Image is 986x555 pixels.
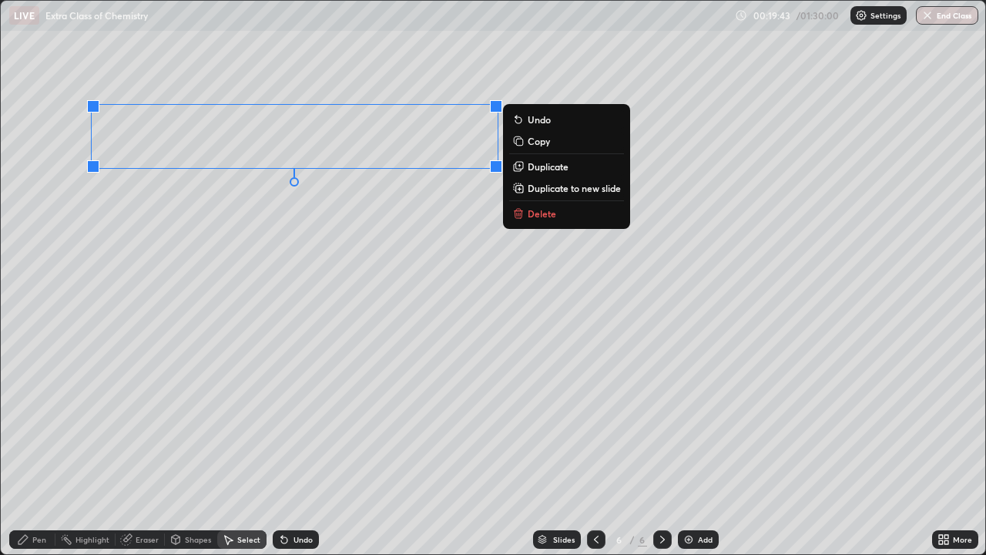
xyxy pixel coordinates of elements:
button: Undo [509,110,624,129]
p: Extra Class of Chemistry [45,9,148,22]
button: Duplicate [509,157,624,176]
img: add-slide-button [682,533,695,546]
div: Select [237,536,260,543]
button: Copy [509,132,624,150]
div: Slides [553,536,575,543]
div: Shapes [185,536,211,543]
p: Duplicate [528,160,568,173]
div: Highlight [75,536,109,543]
button: Delete [509,204,624,223]
button: End Class [916,6,978,25]
p: Duplicate to new slide [528,182,621,194]
img: class-settings-icons [855,9,867,22]
div: / [630,535,635,544]
div: 6 [638,533,647,547]
div: 6 [612,535,627,544]
img: end-class-cross [921,9,934,22]
p: Copy [528,135,550,147]
div: Undo [293,536,313,543]
p: LIVE [14,9,35,22]
div: Eraser [136,536,159,543]
button: Duplicate to new slide [509,179,624,197]
p: Settings [870,12,900,19]
div: More [953,536,972,543]
p: Undo [528,113,551,126]
div: Pen [32,536,46,543]
div: Add [698,536,713,543]
p: Delete [528,207,556,220]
